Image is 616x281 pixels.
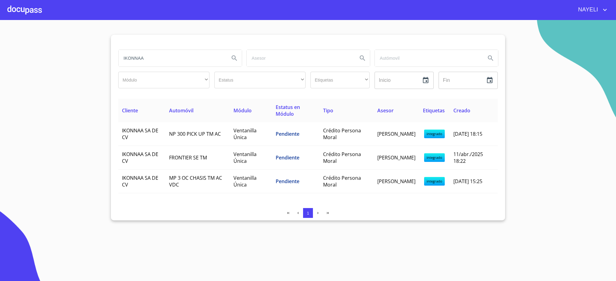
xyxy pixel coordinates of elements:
[122,175,158,188] span: IKONNAA SA DE CV
[424,130,445,138] span: integrado
[276,154,299,161] span: Pendiente
[453,130,482,137] span: [DATE] 18:15
[233,151,257,164] span: Ventanilla Única
[303,208,313,218] button: 1
[169,130,221,137] span: NP 300 PICK UP TM AC
[323,107,333,114] span: Tipo
[423,107,445,114] span: Etiquetas
[453,151,483,164] span: 11/abr./2025 18:22
[453,107,470,114] span: Creado
[276,178,299,185] span: Pendiente
[307,211,309,215] span: 1
[323,127,361,141] span: Crédito Persona Moral
[483,51,498,66] button: Search
[323,175,361,188] span: Crédito Persona Moral
[310,72,370,88] div: ​
[424,177,445,186] span: integrado
[375,50,481,66] input: search
[169,107,193,114] span: Automóvil
[573,5,601,15] span: NAYELI
[247,50,353,66] input: search
[453,178,482,185] span: [DATE] 15:25
[169,175,222,188] span: MP 3 OC CHASIS TM AC VDC
[323,151,361,164] span: Crédito Persona Moral
[233,127,257,141] span: Ventanilla Única
[233,107,252,114] span: Módulo
[424,153,445,162] span: integrado
[169,154,207,161] span: FRONTIER SE TM
[122,127,158,141] span: IKONNAA SA DE CV
[573,5,609,15] button: account of current user
[227,51,242,66] button: Search
[118,72,209,88] div: ​
[122,107,138,114] span: Cliente
[377,107,394,114] span: Asesor
[377,130,415,137] span: [PERSON_NAME]
[233,175,257,188] span: Ventanilla Única
[119,50,225,66] input: search
[377,178,415,185] span: [PERSON_NAME]
[214,72,306,88] div: ​
[377,154,415,161] span: [PERSON_NAME]
[122,151,158,164] span: IKONNAA SA DE CV
[276,130,299,137] span: Pendiente
[355,51,370,66] button: Search
[276,104,300,117] span: Estatus en Módulo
